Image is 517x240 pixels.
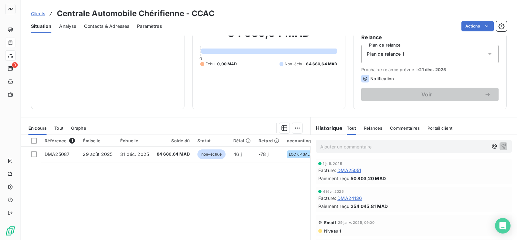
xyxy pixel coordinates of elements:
[54,125,63,131] span: Tout
[31,23,51,29] span: Situation
[361,88,499,101] button: Voir
[137,23,162,29] span: Paramètres
[83,138,112,143] div: Émise le
[337,167,361,174] span: DMA25051
[200,27,338,46] h2: 84 680,64 MAD
[120,138,149,143] div: Échue le
[197,138,226,143] div: Statut
[306,61,337,67] span: 84 680,64 MAD
[323,162,342,166] span: 1 juil. 2025
[157,138,190,143] div: Solde dû
[28,125,47,131] span: En cours
[338,221,375,224] span: 29 janv. 2025, 09:00
[69,138,75,144] span: 1
[84,23,129,29] span: Contacts & Adresses
[31,11,45,16] span: Clients
[45,151,69,157] span: DMA25087
[390,125,420,131] span: Commentaires
[258,138,279,143] div: Retard
[361,33,499,41] h6: Relance
[217,61,237,67] span: 0,00 MAD
[324,220,336,225] span: Email
[199,56,202,61] span: 0
[318,175,349,182] span: Paiement reçu
[233,138,251,143] div: Délai
[258,151,269,157] span: -78 j
[71,125,86,131] span: Graphe
[157,151,190,158] span: 84 680,64 MAD
[45,138,75,144] div: Référence
[351,203,388,210] span: 254 045,81 MAD
[318,203,349,210] span: Paiement reçu
[318,167,336,174] span: Facture :
[233,151,242,157] span: 46 j
[12,62,18,68] span: 3
[287,138,333,143] div: accountingReference
[419,67,446,72] span: 21 déc. 2025
[347,125,356,131] span: Tout
[206,61,215,67] span: Échu
[361,67,499,72] span: Prochaine relance prévue le
[323,190,344,193] span: 4 févr. 2025
[427,125,452,131] span: Portail client
[337,195,362,202] span: DMA24136
[57,8,215,19] h3: Centrale Automobile Chérifienne - CCAC
[285,61,303,67] span: Non-échu
[5,4,16,14] div: VM
[369,92,484,97] span: Voir
[5,226,16,236] img: Logo LeanPay
[351,175,386,182] span: 50 803,20 MAD
[83,151,112,157] span: 29 août 2025
[59,23,76,29] span: Analyse
[197,149,226,159] span: non-échue
[120,151,149,157] span: 31 déc. 2025
[289,152,317,156] span: LOC 6P SALESFORCE
[323,228,341,234] span: Niveau 1
[311,124,343,132] h6: Historique
[461,21,494,31] button: Actions
[367,51,404,57] span: Plan de relance 1
[370,76,394,81] span: Notification
[31,10,45,17] a: Clients
[495,218,511,234] div: Open Intercom Messenger
[364,125,382,131] span: Relances
[318,195,336,202] span: Facture :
